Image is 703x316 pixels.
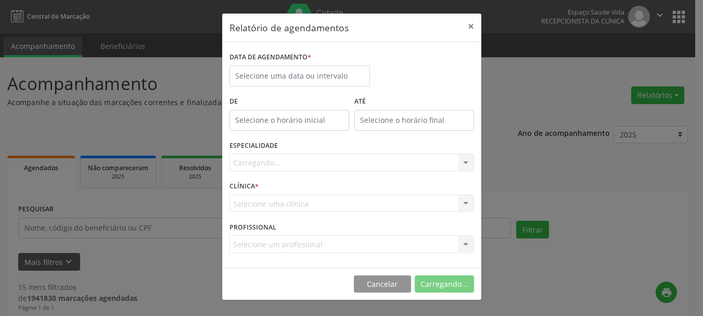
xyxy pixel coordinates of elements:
label: De [229,94,349,110]
button: Cancelar [354,275,411,293]
h5: Relatório de agendamentos [229,21,349,34]
input: Selecione o horário final [354,110,474,131]
label: PROFISSIONAL [229,219,276,235]
input: Selecione uma data ou intervalo [229,66,370,86]
label: CLÍNICA [229,179,259,195]
label: ESPECIALIDADE [229,138,278,154]
label: ATÉ [354,94,474,110]
input: Selecione o horário inicial [229,110,349,131]
label: DATA DE AGENDAMENTO [229,49,311,66]
button: Carregando... [415,275,474,293]
button: Close [461,14,481,39]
